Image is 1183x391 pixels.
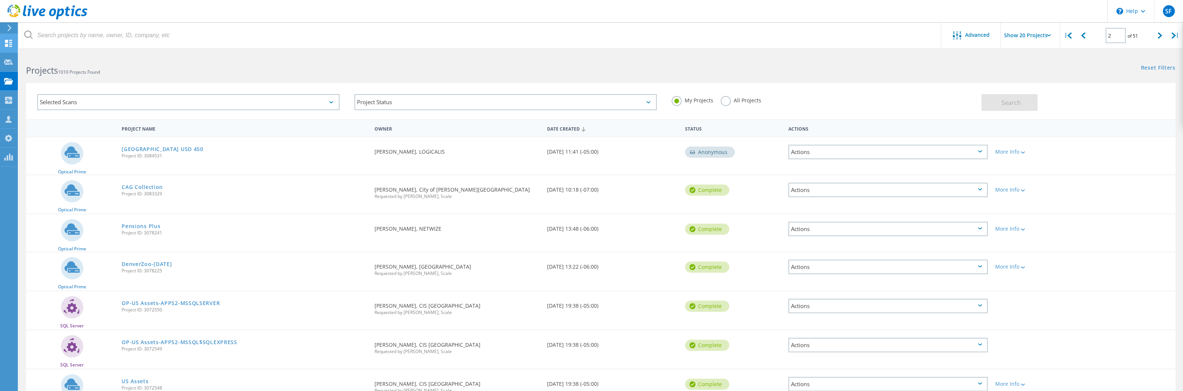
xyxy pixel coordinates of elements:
[7,16,87,21] a: Live Optics Dashboard
[685,262,729,273] div: Complete
[788,260,988,274] div: Actions
[1165,8,1172,14] span: SF
[122,386,367,390] span: Project ID: 3072548
[58,247,86,251] span: Optical Prime
[58,170,86,174] span: Optical Prime
[788,183,988,197] div: Actions
[58,285,86,289] span: Optical Prime
[788,299,988,313] div: Actions
[122,379,148,384] a: US Assets
[995,187,1080,192] div: More Info
[1128,33,1138,39] span: of 51
[685,340,729,351] div: Complete
[118,121,371,135] div: Project Name
[1168,22,1183,49] div: |
[681,121,785,135] div: Status
[371,175,543,206] div: [PERSON_NAME], City of [PERSON_NAME][GEOGRAPHIC_DATA]
[58,69,100,75] span: 1010 Projects Found
[122,147,203,152] a: [GEOGRAPHIC_DATA] USD 450
[543,214,681,239] div: [DATE] 13:48 (-06:00)
[543,291,681,316] div: [DATE] 19:38 (-05:00)
[685,301,729,312] div: Complete
[122,301,220,306] a: OP-US Assets-APPS2-MSSQLSERVER
[965,32,990,38] span: Advanced
[371,252,543,283] div: [PERSON_NAME], [GEOGRAPHIC_DATA]
[374,194,540,199] span: Requested by [PERSON_NAME], Scale
[374,271,540,276] span: Requested by [PERSON_NAME], Scale
[995,226,1080,231] div: More Info
[543,121,681,135] div: Date Created
[60,363,84,367] span: SQL Server
[995,264,1080,269] div: More Info
[543,330,681,355] div: [DATE] 19:38 (-05:00)
[543,252,681,277] div: [DATE] 13:22 (-06:00)
[122,154,367,158] span: Project ID: 3084531
[1116,8,1123,15] svg: \n
[543,137,681,162] div: [DATE] 11:41 (-05:00)
[543,175,681,200] div: [DATE] 10:18 (-07:00)
[672,96,713,103] label: My Projects
[354,94,657,110] div: Project Status
[685,224,729,235] div: Complete
[995,381,1080,387] div: More Info
[122,192,367,196] span: Project ID: 3083329
[371,330,543,361] div: [PERSON_NAME], CIS [GEOGRAPHIC_DATA]
[685,185,729,196] div: Complete
[37,94,340,110] div: Selected Scans
[60,324,84,328] span: SQL Server
[122,224,160,229] a: Pensions Plus
[788,222,988,236] div: Actions
[58,208,86,212] span: Optical Prime
[785,121,991,135] div: Actions
[788,145,988,159] div: Actions
[122,269,367,273] span: Project ID: 3078225
[374,349,540,354] span: Requested by [PERSON_NAME], Scale
[1141,65,1176,71] a: Reset Filters
[371,291,543,322] div: [PERSON_NAME], CIS [GEOGRAPHIC_DATA]
[122,231,367,235] span: Project ID: 3078241
[788,338,988,352] div: Actions
[122,340,237,345] a: OP-US Assets-APPS2-MSSQL$SQLEXPRESS
[721,96,761,103] label: All Projects
[371,137,543,162] div: [PERSON_NAME], LOGICALIS
[122,185,163,190] a: CAG Collection
[122,347,367,351] span: Project ID: 3072549
[19,22,942,48] input: Search projects by name, owner, ID, company, etc
[981,94,1038,111] button: Search
[995,149,1080,154] div: More Info
[122,262,172,267] a: DenverZoo-[DATE]
[371,214,543,239] div: [PERSON_NAME], NETWIZE
[1060,22,1076,49] div: |
[685,379,729,390] div: Complete
[1002,99,1021,107] span: Search
[371,121,543,135] div: Owner
[374,310,540,315] span: Requested by [PERSON_NAME], Scale
[26,64,58,76] b: Projects
[685,147,735,158] div: Anonymous
[122,308,367,312] span: Project ID: 3072550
